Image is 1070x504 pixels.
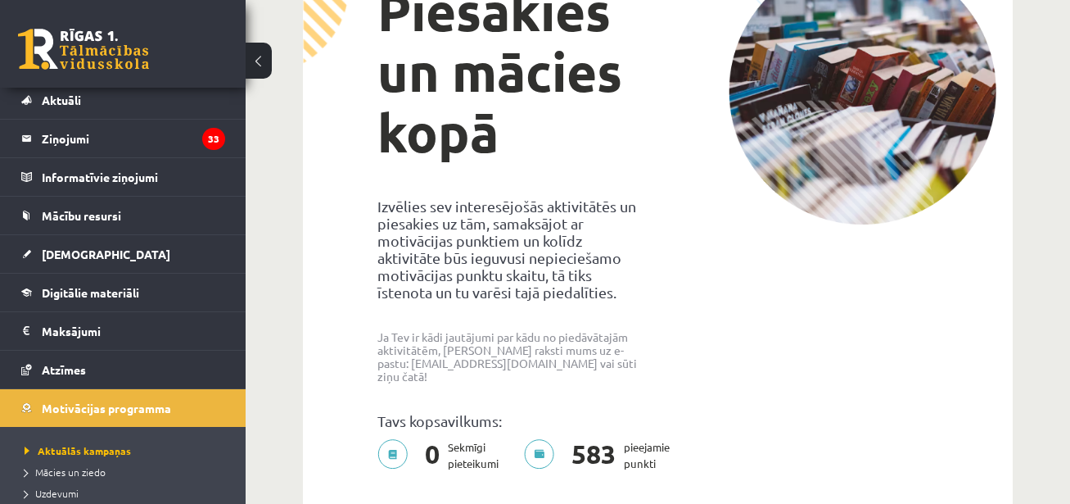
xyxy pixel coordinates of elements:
[18,29,149,70] a: Rīgas 1. Tālmācības vidusskola
[21,351,225,388] a: Atzīmes
[21,312,225,350] a: Maksājumi
[25,487,79,500] span: Uzdevumi
[25,465,106,479] span: Mācies un ziedo
[42,158,225,196] legend: Informatīvie ziņojumi
[25,465,229,479] a: Mācies un ziedo
[21,158,225,196] a: Informatīvie ziņojumi
[21,197,225,234] a: Mācību resursi
[25,486,229,501] a: Uzdevumi
[42,401,171,415] span: Motivācijas programma
[524,439,679,472] p: pieejamie punkti
[21,389,225,427] a: Motivācijas programma
[417,439,448,472] span: 0
[21,120,225,157] a: Ziņojumi33
[42,312,225,350] legend: Maksājumi
[21,235,225,273] a: [DEMOGRAPHIC_DATA]
[42,120,225,157] legend: Ziņojumi
[21,274,225,311] a: Digitālie materiāli
[202,128,225,150] i: 33
[42,362,86,377] span: Atzīmes
[42,247,170,261] span: [DEMOGRAPHIC_DATA]
[377,439,508,472] p: Sekmīgi pieteikumi
[42,208,121,223] span: Mācību resursi
[25,444,131,457] span: Aktuālās kampaņas
[377,330,645,383] p: Ja Tev ir kādi jautājumi par kādu no piedāvātajām aktivitātēm, [PERSON_NAME] raksti mums uz e-pas...
[25,443,229,458] a: Aktuālās kampaņas
[377,198,645,301] p: Izvēlies sev interesējošās aktivitātēs un piesakies uz tām, samaksājot ar motivācijas punktiem un...
[377,412,645,429] p: Tavs kopsavilkums:
[42,285,139,300] span: Digitālie materiāli
[563,439,624,472] span: 583
[42,93,81,107] span: Aktuāli
[21,81,225,119] a: Aktuāli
